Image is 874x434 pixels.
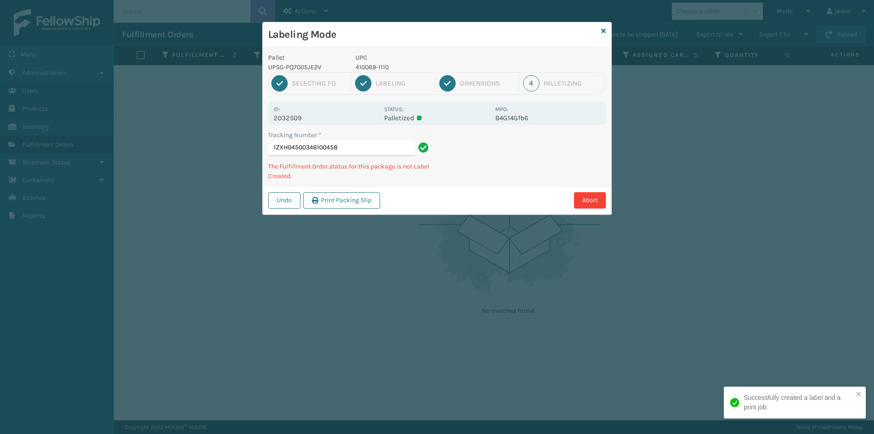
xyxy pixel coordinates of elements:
label: Id: [274,106,280,112]
button: Abort [574,192,606,209]
p: UPC [356,53,490,62]
button: Undo [268,192,300,209]
div: 3 [439,75,456,92]
p: Pallet [268,53,345,62]
div: Labeling [376,79,430,87]
button: Print Packing Slip [303,192,380,209]
p: 410069-1110 [356,62,490,72]
label: Tracking Number [268,130,321,140]
label: MPO: [495,106,508,112]
div: 1 [271,75,288,92]
div: Selecting FO [292,79,346,87]
div: Palletizing [544,79,603,87]
p: The Fulfillment Order status for this package is not Label Created. [268,162,432,181]
h3: Labeling Mode [268,28,598,41]
p: UPSG-PQ7005JE2V [268,62,345,72]
div: Dimensions [460,79,514,87]
label: Status: [384,106,403,112]
div: 4 [523,75,539,92]
button: close [856,390,862,399]
p: 2032509 [274,114,379,122]
div: 2 [355,75,371,92]
div: Successfully created a label and a print job. [744,393,853,412]
p: Palletized [384,114,489,122]
p: B4G14Gfb6 [495,114,600,122]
